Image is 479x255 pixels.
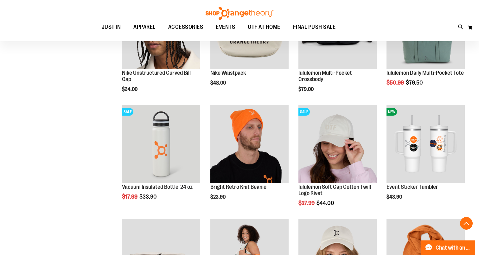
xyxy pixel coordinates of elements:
[383,102,468,216] div: product
[122,184,193,190] a: Vacuum Insulated Bottle 24 oz
[122,108,133,116] span: SALE
[460,217,473,230] button: Back To Top
[168,20,203,34] span: ACCESSORIES
[139,194,158,200] span: $33.90
[316,200,335,206] span: $44.00
[386,184,438,190] a: Event Sticker Tumbler
[436,245,471,251] span: Chat with an Expert
[205,7,274,20] img: Shop Orangetheory
[209,20,241,35] a: EVENTS
[119,102,203,216] div: product
[386,108,397,116] span: NEW
[293,20,336,34] span: FINAL PUSH SALE
[210,105,289,183] img: Bright Retro Knit Beanie
[298,184,371,196] a: lululemon Soft Cap Cotton Twill Logo Rivet
[298,105,377,183] img: OTF lululemon Soft Cap Cotton Twill Logo Rivet Khaki
[406,80,424,86] span: $79.50
[298,70,352,82] a: lululemon Multi-Pocket Crossbody
[386,105,465,184] a: OTF 40 oz. Sticker TumblerNEW
[298,86,315,92] span: $79.00
[210,105,289,184] a: Bright Retro Knit Beanie
[210,80,227,86] span: $48.00
[216,20,235,34] span: EVENTS
[122,105,200,183] img: Vacuum Insulated Bottle 24 oz
[386,105,465,183] img: OTF 40 oz. Sticker Tumbler
[127,20,162,35] a: APPAREL
[298,200,316,206] span: $27.99
[122,70,191,82] a: Nike Unstructured Curved Bill Cap
[298,108,310,116] span: SALE
[210,184,266,190] a: Bright Retro Knit Beanie
[122,105,200,184] a: Vacuum Insulated Bottle 24 ozSALE
[210,194,227,200] span: $23.90
[287,20,342,35] a: FINAL PUSH SALE
[162,20,210,34] a: ACCESSORIES
[298,105,377,184] a: OTF lululemon Soft Cap Cotton Twill Logo Rivet KhakiSALE
[241,20,287,35] a: OTF AT HOME
[386,194,403,200] span: $43.90
[386,80,405,86] span: $50.99
[122,86,138,92] span: $34.00
[421,240,476,255] button: Chat with an Expert
[248,20,280,34] span: OTF AT HOME
[207,102,292,216] div: product
[95,20,127,35] a: JUST IN
[386,70,464,76] a: lululemon Daily Multi-Pocket Tote
[210,70,246,76] a: Nike Waistpack
[133,20,156,34] span: APPAREL
[295,102,380,222] div: product
[102,20,121,34] span: JUST IN
[122,194,138,200] span: $17.99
